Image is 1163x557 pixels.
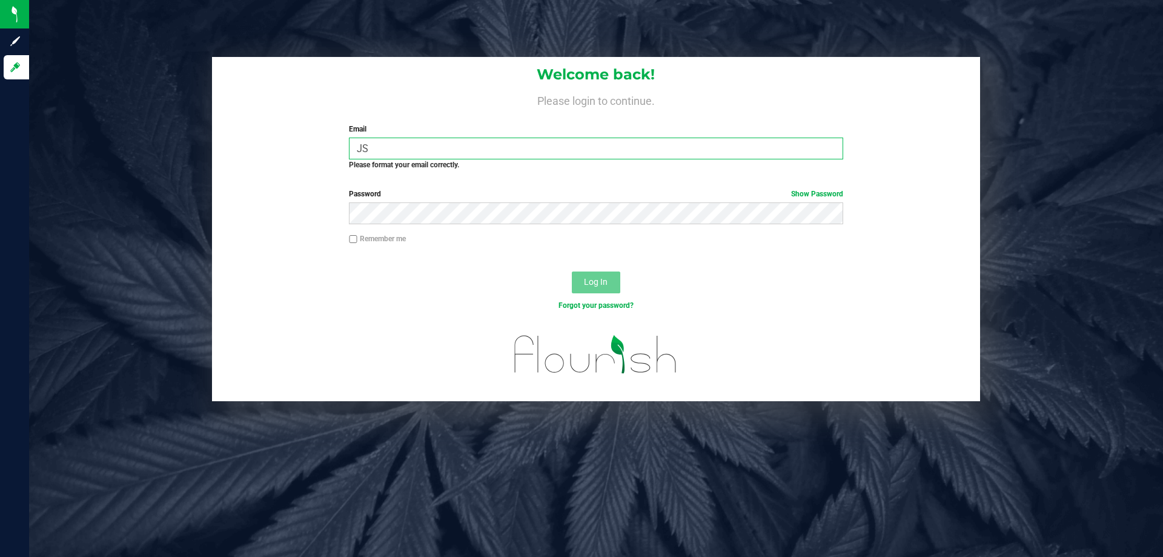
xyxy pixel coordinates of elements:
label: Email [349,124,843,135]
span: Password [349,190,381,198]
h4: Please login to continue. [212,92,980,107]
a: Forgot your password? [558,301,634,310]
input: Remember me [349,235,357,244]
inline-svg: Log in [9,61,21,73]
h1: Welcome back! [212,67,980,82]
span: Log In [584,277,608,287]
a: Show Password [791,190,843,198]
strong: Please format your email correctly. [349,161,459,169]
label: Remember me [349,233,406,244]
img: flourish_logo.svg [500,324,692,385]
inline-svg: Sign up [9,35,21,47]
button: Log In [572,272,620,293]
